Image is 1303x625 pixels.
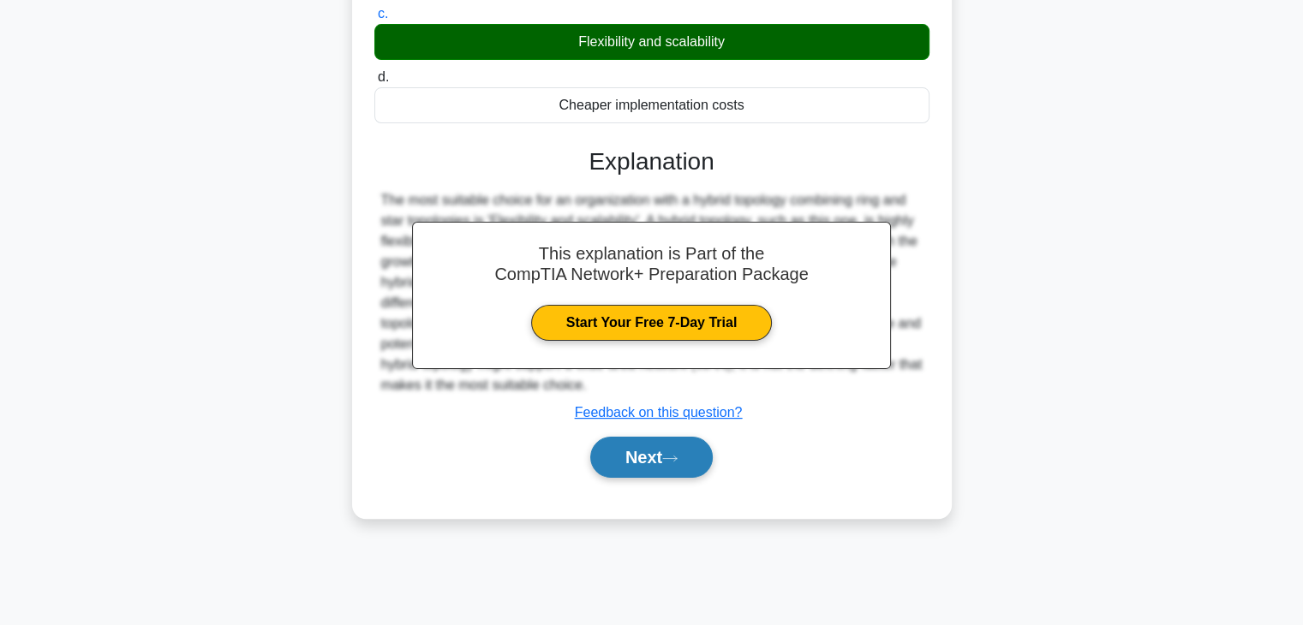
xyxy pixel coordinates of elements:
[575,405,743,420] a: Feedback on this question?
[374,87,929,123] div: Cheaper implementation costs
[374,24,929,60] div: Flexibility and scalability
[378,69,389,84] span: d.
[381,190,923,396] div: The most suitable choice for an organization with a hybrid topology combining ring and star topol...
[385,147,919,176] h3: Explanation
[590,437,713,478] button: Next
[378,6,388,21] span: c.
[531,305,772,341] a: Start Your Free 7-Day Trial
